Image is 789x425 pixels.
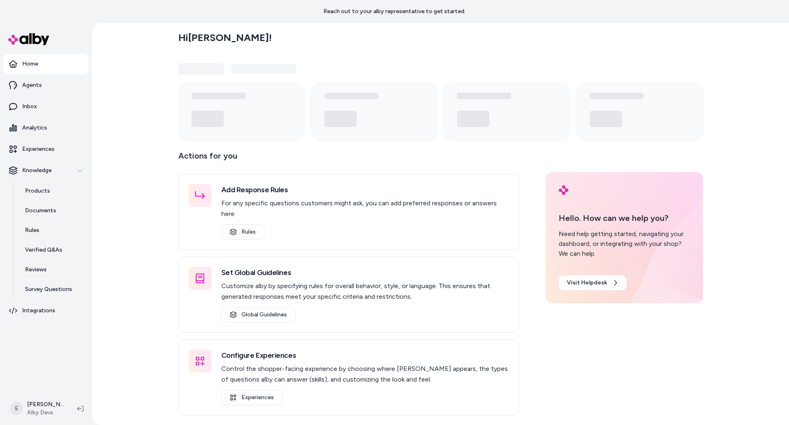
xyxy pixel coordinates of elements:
a: Agents [3,75,89,95]
p: Experiences [22,145,55,153]
h3: Add Response Rules [221,184,509,195]
p: Control the shopper-facing experience by choosing where [PERSON_NAME] appears, the types of quest... [221,364,509,385]
p: Verified Q&As [25,246,62,254]
p: Hello. How can we help you? [559,212,690,224]
a: Analytics [3,118,89,138]
a: Integrations [3,301,89,320]
p: Home [22,60,38,68]
h2: Hi [PERSON_NAME] ! [178,32,272,44]
p: Knowledge [22,166,52,175]
p: Rules [25,226,39,234]
h3: Set Global Guidelines [221,267,509,278]
a: Products [17,181,89,201]
p: Documents [25,207,56,215]
a: Home [3,54,89,74]
p: For any specific questions customers might ask, you can add preferred responses or answers here. [221,198,509,219]
span: E [10,402,23,415]
a: Reviews [17,260,89,280]
p: Agents [22,81,42,89]
a: Rules [221,224,264,240]
a: Experiences [221,390,282,405]
h3: Configure Experiences [221,350,509,361]
p: Customize alby by specifying rules for overall behavior, style, or language. This ensures that ge... [221,281,509,302]
button: Knowledge [3,161,89,180]
a: Survey Questions [17,280,89,299]
a: Verified Q&As [17,240,89,260]
a: Global Guidelines [221,307,296,323]
p: Products [25,187,50,195]
img: alby Logo [559,185,568,195]
button: E[PERSON_NAME]Alby Devs [5,395,70,422]
p: Reach out to your alby representative to get started. [323,7,466,16]
a: Inbox [3,97,89,116]
a: Rules [17,220,89,240]
span: Alby Devs [27,409,64,417]
a: Experiences [3,139,89,159]
p: Reviews [25,266,47,274]
p: [PERSON_NAME] [27,400,64,409]
p: Actions for you [178,149,519,169]
a: Visit Helpdesk [559,275,627,290]
img: alby Logo [8,33,49,45]
a: Documents [17,201,89,220]
p: Analytics [22,124,47,132]
div: Need help getting started, navigating your dashboard, or integrating with your shop? We can help. [559,229,690,259]
p: Integrations [22,307,55,315]
p: Survey Questions [25,285,72,293]
p: Inbox [22,102,37,111]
